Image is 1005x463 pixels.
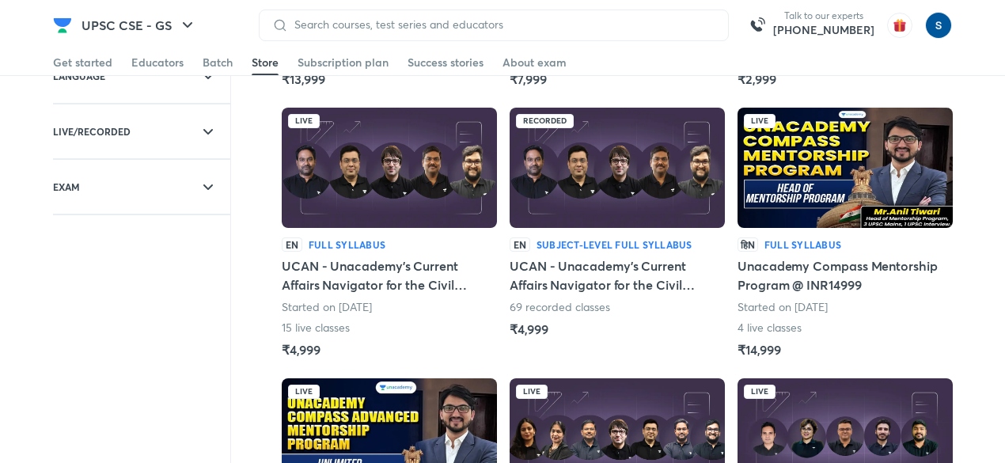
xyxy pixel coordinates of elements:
div: Batch [203,55,233,70]
img: Batch Thumbnail [738,108,953,228]
p: Started on [DATE] [282,299,372,315]
div: Live [288,385,320,399]
h6: Full Syllabus [764,237,841,252]
h5: ₹4,999 [282,340,320,359]
p: हिN [738,237,758,252]
h6: LANGUAGE [53,68,105,84]
p: 69 recorded classes [510,299,611,315]
p: Started on [DATE] [738,299,828,315]
img: Batch Thumbnail [510,108,725,228]
h5: ₹4,999 [510,320,548,339]
img: avatar [887,13,912,38]
img: call-us [741,9,773,41]
p: 4 live classes [738,320,802,336]
a: Success stories [408,50,484,75]
p: EN [510,237,530,252]
div: Educators [131,55,184,70]
a: [PHONE_NUMBER] [773,22,874,38]
img: Company Logo [53,16,72,35]
h5: ₹2,999 [738,70,776,89]
p: 15 live classes [282,320,351,336]
a: Get started [53,50,112,75]
h5: UCAN - Unacademy's Current Affairs Navigator for the Civil Services Examination [282,256,497,294]
h6: Full Syllabus [309,237,385,252]
h6: EXAM [53,179,80,195]
div: Get started [53,55,112,70]
a: Batch [203,50,233,75]
h5: ₹13,999 [282,70,324,89]
p: Talk to our experts [773,9,874,22]
h5: ₹7,999 [510,70,547,89]
a: Store [252,50,279,75]
h5: UCAN - Unacademy’s Current Affairs Navigator for the Civil Services Examination (Recorded) [510,256,725,294]
div: Success stories [408,55,484,70]
p: EN [282,237,302,252]
input: Search courses, test series and educators [288,18,715,31]
div: Recorded [516,114,574,128]
h5: Unacademy Compass Mentorship Program @ INR14999 [738,256,953,294]
div: Subscription plan [298,55,389,70]
div: About exam [502,55,567,70]
div: Live [744,385,776,399]
h6: LIVE/RECORDED [53,123,131,139]
div: Live [744,114,776,128]
h5: ₹14,999 [738,340,780,359]
img: Batch Thumbnail [282,108,497,228]
h6: Subject-level full syllabus [537,237,692,252]
button: UPSC CSE - GS [72,9,207,41]
div: Live [516,385,548,399]
a: Educators [131,50,184,75]
div: Store [252,55,279,70]
a: Subscription plan [298,50,389,75]
a: About exam [502,50,567,75]
div: Live [288,114,320,128]
img: simran kumari [925,12,952,39]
